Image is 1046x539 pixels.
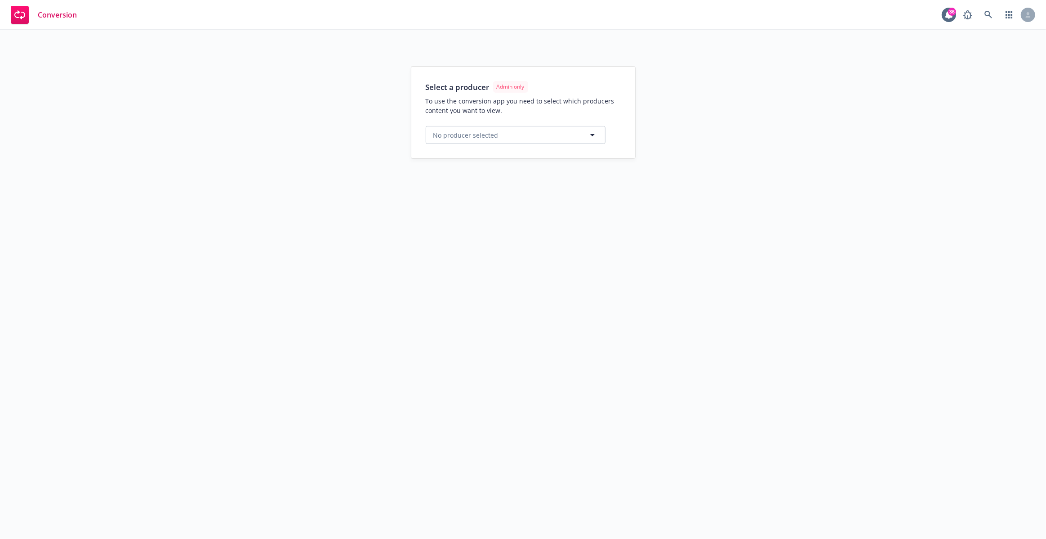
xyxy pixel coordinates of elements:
a: Search [979,6,997,24]
a: Conversion [7,2,80,27]
a: Report a Bug [959,6,977,24]
span: Conversion [38,11,77,18]
span: Admin only [497,83,525,91]
button: No producer selected [426,126,605,144]
span: No producer selected [433,130,499,140]
div: 36 [948,8,956,16]
span: To use the conversion app you need to select which producers content you want to view. [426,96,621,115]
a: Switch app [1000,6,1018,24]
h1: Select a producer [426,82,490,92]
